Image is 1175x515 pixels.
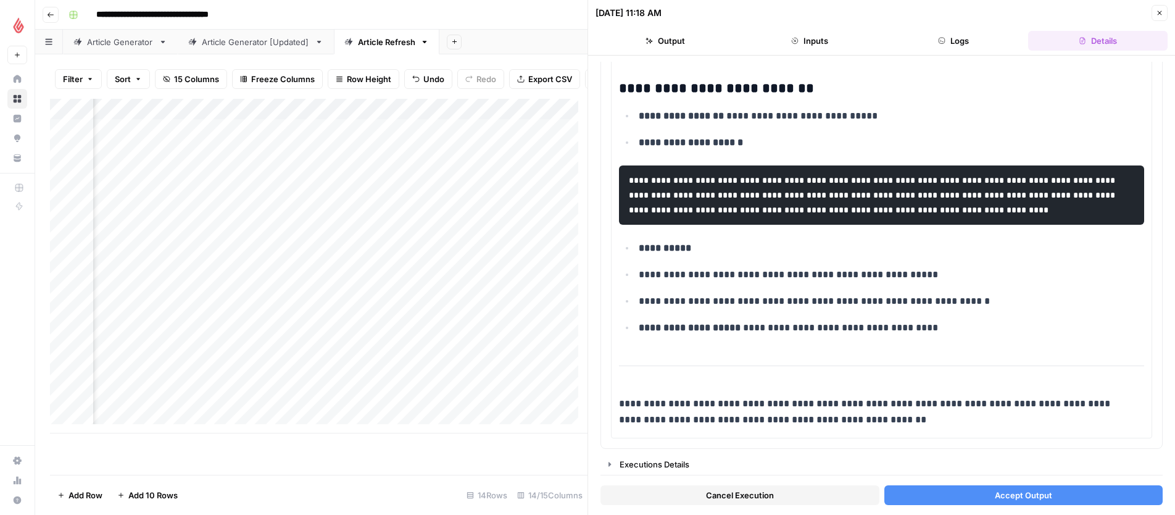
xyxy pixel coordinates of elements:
[50,485,110,505] button: Add Row
[596,31,735,51] button: Output
[155,69,227,89] button: 15 Columns
[512,485,587,505] div: 14/15 Columns
[107,69,150,89] button: Sort
[7,89,27,109] a: Browse
[995,489,1052,501] span: Accept Output
[884,31,1024,51] button: Logs
[358,36,415,48] div: Article Refresh
[7,451,27,471] a: Settings
[69,489,102,501] span: Add Row
[528,73,572,85] span: Export CSV
[601,454,1162,474] button: Executions Details
[7,128,27,148] a: Opportunities
[7,471,27,490] a: Usage
[202,36,310,48] div: Article Generator [Updated]
[178,30,334,54] a: Article Generator [Updated]
[476,73,496,85] span: Redo
[7,14,30,36] img: Lightspeed Logo
[110,485,185,505] button: Add 10 Rows
[1028,31,1168,51] button: Details
[63,30,178,54] a: Article Generator
[174,73,219,85] span: 15 Columns
[884,485,1163,505] button: Accept Output
[7,490,27,510] button: Help + Support
[251,73,315,85] span: Freeze Columns
[740,31,879,51] button: Inputs
[232,69,323,89] button: Freeze Columns
[7,109,27,128] a: Insights
[7,69,27,89] a: Home
[87,36,154,48] div: Article Generator
[462,485,512,505] div: 14 Rows
[706,489,774,501] span: Cancel Execution
[55,69,102,89] button: Filter
[457,69,504,89] button: Redo
[7,148,27,168] a: Your Data
[347,73,391,85] span: Row Height
[328,69,399,89] button: Row Height
[128,489,178,501] span: Add 10 Rows
[596,7,662,19] div: [DATE] 11:18 AM
[600,485,879,505] button: Cancel Execution
[115,73,131,85] span: Sort
[620,458,1155,471] div: Executions Details
[7,10,27,41] button: Workspace: Lightspeed
[334,30,439,54] a: Article Refresh
[404,69,452,89] button: Undo
[63,73,83,85] span: Filter
[509,69,580,89] button: Export CSV
[423,73,444,85] span: Undo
